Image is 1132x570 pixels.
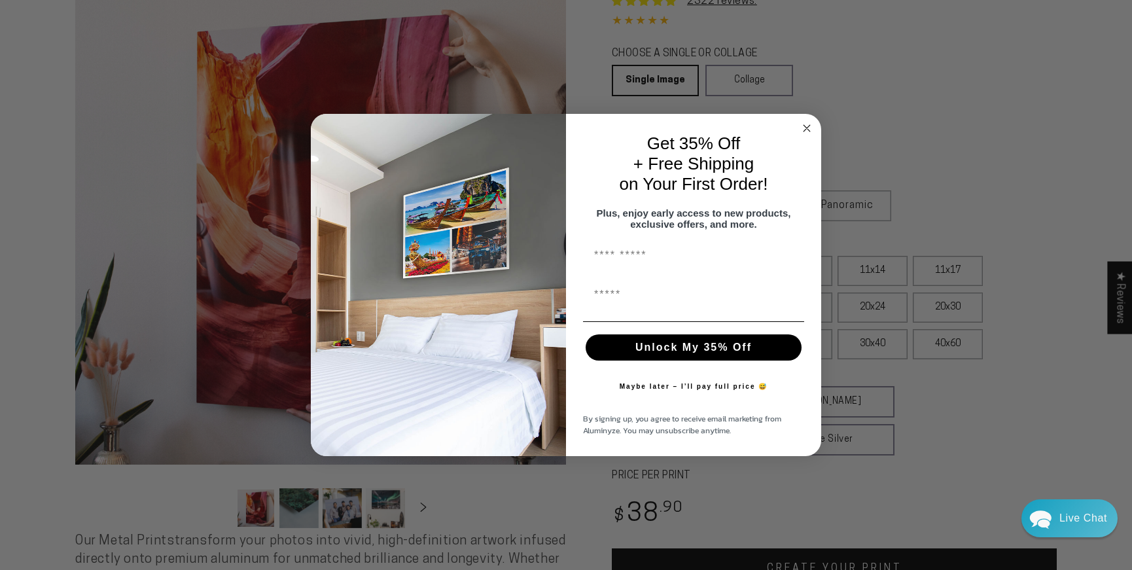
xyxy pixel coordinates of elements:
div: Contact Us Directly [1059,499,1107,537]
img: 728e4f65-7e6c-44e2-b7d1-0292a396982f.jpeg [311,114,566,457]
button: Unlock My 35% Off [586,334,802,361]
span: Get 35% Off [647,134,741,153]
button: Maybe later – I’ll pay full price 😅 [613,374,775,400]
span: on Your First Order! [620,174,768,194]
img: underline [583,321,804,322]
span: Plus, enjoy early access to new products, exclusive offers, and more. [597,207,791,230]
span: By signing up, you agree to receive email marketing from Aluminyze. You may unsubscribe anytime. [583,413,781,436]
button: Close dialog [799,120,815,136]
span: + Free Shipping [633,154,754,173]
div: Chat widget toggle [1021,499,1118,537]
